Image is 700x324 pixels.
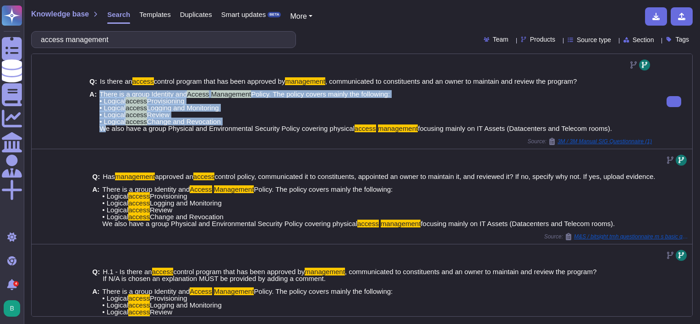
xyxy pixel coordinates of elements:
b: A: [92,186,99,227]
button: user [2,298,27,319]
mark: management [305,268,345,275]
input: Search a question or template... [36,32,286,48]
img: user [4,300,20,317]
span: Policy. The policy covers mainly the following: • Logical [99,90,390,105]
span: Source type [577,37,611,43]
mark: access [128,294,150,302]
span: Knowledge base [31,11,89,18]
mark: management [378,124,418,132]
b: A: [89,91,97,132]
span: control program that has been approved by [154,77,285,85]
mark: access [128,213,150,221]
span: Provisioning • Logical [99,97,184,112]
mark: access [128,315,150,323]
button: More [290,11,312,22]
mark: management [115,173,155,180]
span: approved an [155,173,193,180]
span: More [290,12,306,20]
span: control program that has been approved by [173,268,305,275]
span: Templates [139,11,170,18]
span: Change and Revocation We also have a group Physical and Environmental Security Policy covering ph... [99,118,355,132]
mark: access [357,220,379,227]
mark: access [355,124,376,132]
span: focusing mainly on IT Assets (Datacenters and Telecom rooms). [418,124,612,132]
mark: access [128,199,150,207]
span: Logging and Monitoring • Logical [102,301,221,316]
span: Provisioning • Logical [102,192,187,207]
mark: access [128,301,150,309]
b: Q: [89,78,97,85]
span: focusing mainly on IT Assets (Datacenters and Telecom rooms). [421,220,615,227]
mark: Management [214,185,254,193]
span: Change and Revocation We also have a group Physical and Environmental Security Policy covering ph... [102,213,357,227]
div: 4 [13,281,19,286]
span: control policy, communicated it to constituents, appointed an owner to maintain it, and reviewed ... [214,173,655,180]
mark: Access [187,90,209,98]
mark: access [126,118,147,125]
mark: Management [211,90,252,98]
span: Provisioning • Logical [102,294,187,309]
span: Review • Logical [99,111,170,125]
mark: access [126,97,147,105]
mark: Management [214,287,254,295]
span: Has [103,173,115,180]
span: Policy. The policy covers mainly the following: • Logical [102,185,393,200]
span: Source: [528,138,652,145]
mark: access [128,206,150,214]
mark: management [381,220,421,227]
span: 3M / 3M Manual SIG Questionnaire (1) [558,139,652,144]
mark: access [193,173,215,180]
span: , communicated to constituents and an owner to maintain and review the program? [325,77,577,85]
mark: management [285,77,325,85]
mark: access [128,192,150,200]
span: Review • Logical [102,206,172,221]
span: H.1 - Is there an [103,268,152,275]
mark: Access [190,287,212,295]
span: Tags [675,36,689,43]
mark: access [126,104,147,112]
mark: access [152,268,174,275]
span: Is there an [100,77,132,85]
span: Products [530,36,555,43]
span: Section [633,37,654,43]
span: Logging and Monitoring • Logical [99,104,219,119]
mark: access [126,111,147,119]
b: Q: [92,268,100,282]
span: , communicated to constituents and an owner to maintain and review the program? If N/A is chosen ... [103,268,596,282]
span: There is a group Identity and [102,287,190,295]
span: Duplicates [180,11,212,18]
span: Search [107,11,130,18]
span: Policy. The policy covers mainly the following: • Logical [102,287,393,302]
mark: access [132,77,154,85]
b: Q: [92,173,100,180]
div: BETA [268,12,281,17]
span: Logging and Monitoring • Logical [102,199,221,214]
span: Source: [544,233,689,240]
span: Review • Logical [102,308,172,323]
span: Team [493,36,509,43]
mark: access [128,308,150,316]
span: There is a group Identity and [102,185,190,193]
span: M&S / bitsight tmh questionnaire m s basic questionnaire v [DATE] 06 30 [574,234,689,239]
mark: Access [190,185,212,193]
span: There is a group Identity and [99,90,187,98]
span: Smart updates [221,11,266,18]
